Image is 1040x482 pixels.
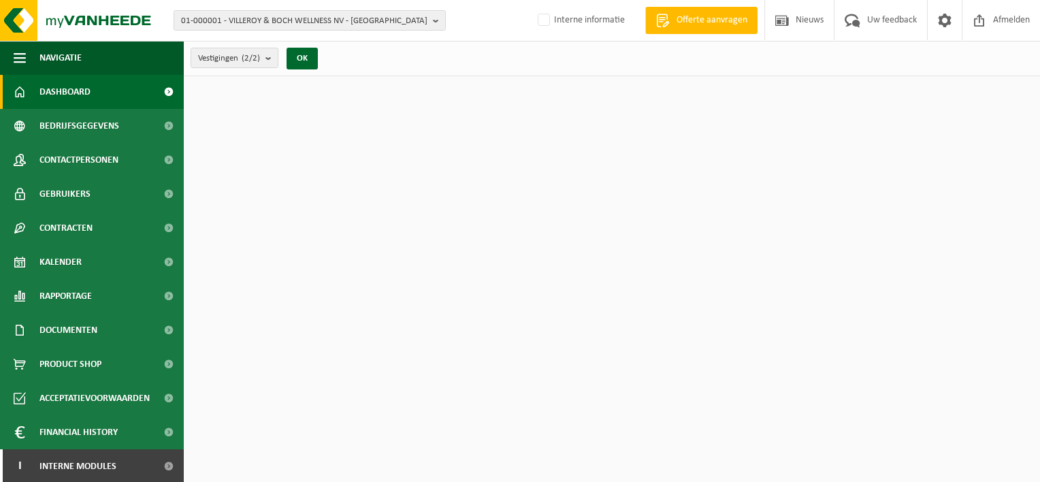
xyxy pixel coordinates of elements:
count: (2/2) [242,54,260,63]
span: Acceptatievoorwaarden [39,381,150,415]
span: Contracten [39,211,93,245]
span: Kalender [39,245,82,279]
label: Interne informatie [535,10,625,31]
span: Contactpersonen [39,143,118,177]
span: Dashboard [39,75,91,109]
span: Gebruikers [39,177,91,211]
span: Navigatie [39,41,82,75]
span: 01-000001 - VILLEROY & BOCH WELLNESS NV - [GEOGRAPHIC_DATA] [181,11,427,31]
a: Offerte aanvragen [645,7,758,34]
span: Bedrijfsgegevens [39,109,119,143]
span: Offerte aanvragen [673,14,751,27]
button: 01-000001 - VILLEROY & BOCH WELLNESS NV - [GEOGRAPHIC_DATA] [174,10,446,31]
button: Vestigingen(2/2) [191,48,278,68]
span: Documenten [39,313,97,347]
span: Financial History [39,415,118,449]
span: Vestigingen [198,48,260,69]
span: Product Shop [39,347,101,381]
button: OK [287,48,318,69]
span: Rapportage [39,279,92,313]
